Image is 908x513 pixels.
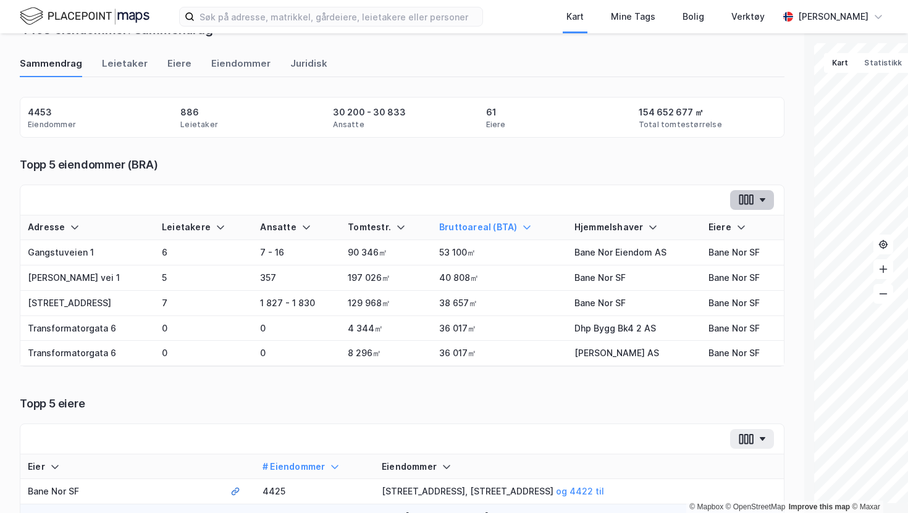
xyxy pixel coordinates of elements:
div: 886 [180,105,199,120]
td: 53 100㎡ [432,240,567,265]
div: Juridisk [290,57,327,77]
div: Bruttoareal (BTA) [439,222,560,233]
td: Bane Nor SF [701,240,784,265]
td: 5 [154,265,253,291]
td: [PERSON_NAME] vei 1 [20,265,154,291]
td: [PERSON_NAME] AS [567,341,701,366]
td: 8 296㎡ [340,341,432,366]
td: 357 [253,265,340,291]
a: OpenStreetMap [726,503,786,511]
iframe: Chat Widget [846,454,908,513]
td: 4425 [255,479,374,504]
div: Kontrollprogram for chat [846,454,908,513]
a: Mapbox [689,503,723,511]
div: Leietakere [162,222,245,233]
div: 61 [486,105,497,120]
td: 0 [253,341,340,366]
div: Leietaker [102,57,148,77]
td: 6 [154,240,253,265]
td: Bane Nor SF [20,479,223,504]
td: 36 017㎡ [432,316,567,341]
td: 7 [154,291,253,316]
td: 38 657㎡ [432,291,567,316]
div: Adresse [28,222,147,233]
td: Gangstuveien 1 [20,240,154,265]
td: 1 827 - 1 830 [253,291,340,316]
div: Leietaker [180,120,218,130]
td: Bane Nor SF [701,291,784,316]
td: 0 [154,341,253,366]
div: Mine Tags [611,9,655,24]
input: Søk på adresse, matrikkel, gårdeiere, leietakere eller personer [195,7,482,26]
td: Bane Nor SF [701,316,784,341]
div: Ansatte [333,120,364,130]
div: 30 200 - 30 833 [333,105,406,120]
button: Kart [824,53,856,73]
td: Bane Nor Eiendom AS [567,240,701,265]
div: Bolig [683,9,704,24]
img: logo.f888ab2527a4732fd821a326f86c7f29.svg [20,6,149,27]
div: [PERSON_NAME] [798,9,868,24]
div: Eier [28,461,216,473]
td: 197 026㎡ [340,265,432,291]
td: 129 968㎡ [340,291,432,316]
td: Bane Nor SF [701,265,784,291]
div: Topp 5 eiere [20,396,784,411]
div: Eiendommer [211,57,271,77]
div: 154 652 677 ㎡ [639,105,704,120]
div: Sammendrag [20,57,82,77]
td: Bane Nor SF [701,341,784,366]
td: Transformatorgata 6 [20,316,154,341]
td: 36 017㎡ [432,341,567,366]
div: Verktøy [731,9,765,24]
a: Improve this map [789,503,850,511]
div: Eiere [167,57,191,77]
div: Kart [566,9,584,24]
div: Eiendommer [28,120,76,130]
td: 90 346㎡ [340,240,432,265]
div: Ansatte [260,222,333,233]
div: 4453 [28,105,52,120]
div: Tomtestr. [348,222,424,233]
td: Bane Nor SF [567,265,701,291]
td: 4 344㎡ [340,316,432,341]
td: 0 [154,316,253,341]
div: # Eiendommer [263,461,367,473]
td: Bane Nor SF [567,291,701,316]
td: Transformatorgata 6 [20,341,154,366]
div: Hjemmelshaver [574,222,694,233]
div: Eiere [708,222,776,233]
div: Total tomtestørrelse [639,120,722,130]
td: Dhp Bygg Bk4 2 AS [567,316,701,341]
td: 0 [253,316,340,341]
td: [STREET_ADDRESS] [20,291,154,316]
div: Topp 5 eiendommer (BRA) [20,157,784,172]
div: [STREET_ADDRESS], [STREET_ADDRESS] [382,484,776,499]
td: 7 - 16 [253,240,340,265]
div: Eiere [486,120,506,130]
td: 40 808㎡ [432,265,567,291]
div: Eiendommer [382,461,776,473]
